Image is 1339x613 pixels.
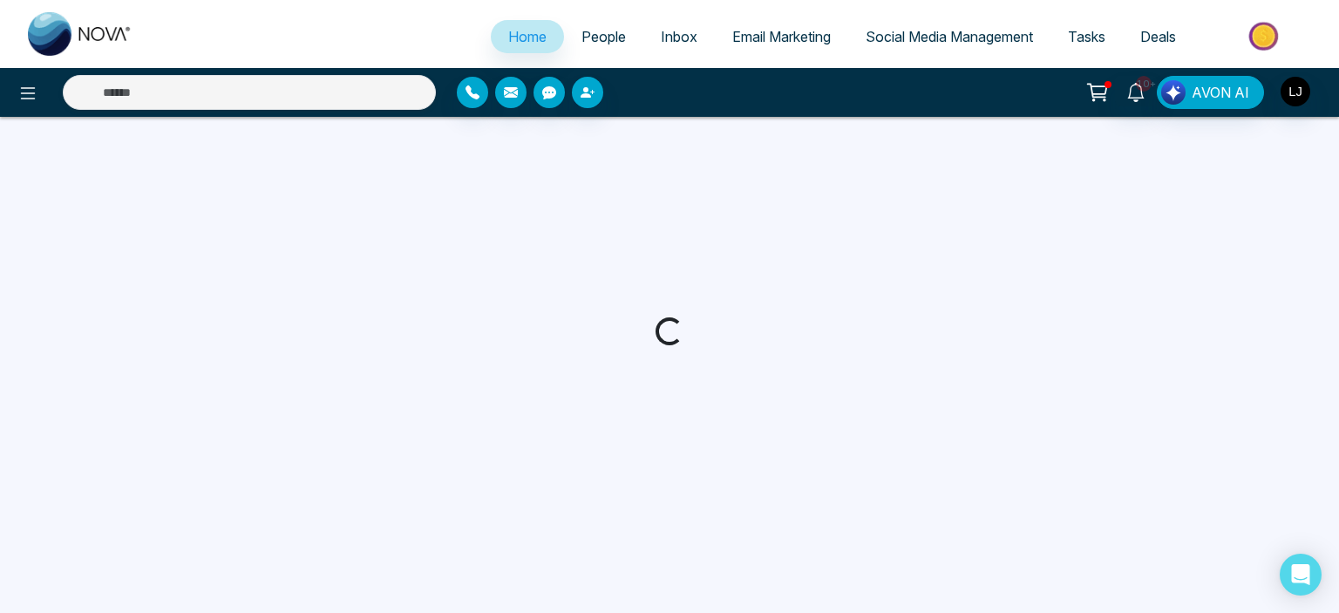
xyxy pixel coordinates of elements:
a: Inbox [643,20,715,53]
img: Market-place.gif [1202,17,1329,56]
span: Home [508,28,547,45]
span: People [581,28,626,45]
img: Lead Flow [1161,80,1186,105]
a: Deals [1123,20,1193,53]
button: AVON AI [1157,76,1264,109]
img: Nova CRM Logo [28,12,133,56]
a: Social Media Management [848,20,1050,53]
span: 10+ [1136,76,1152,92]
span: Deals [1140,28,1176,45]
a: Home [491,20,564,53]
span: AVON AI [1192,82,1249,103]
a: Tasks [1050,20,1123,53]
a: Email Marketing [715,20,848,53]
span: Tasks [1068,28,1105,45]
a: People [564,20,643,53]
span: Social Media Management [866,28,1033,45]
img: User Avatar [1281,77,1310,106]
span: Email Marketing [732,28,831,45]
div: Open Intercom Messenger [1280,554,1322,596]
a: 10+ [1115,76,1157,106]
span: Inbox [661,28,697,45]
